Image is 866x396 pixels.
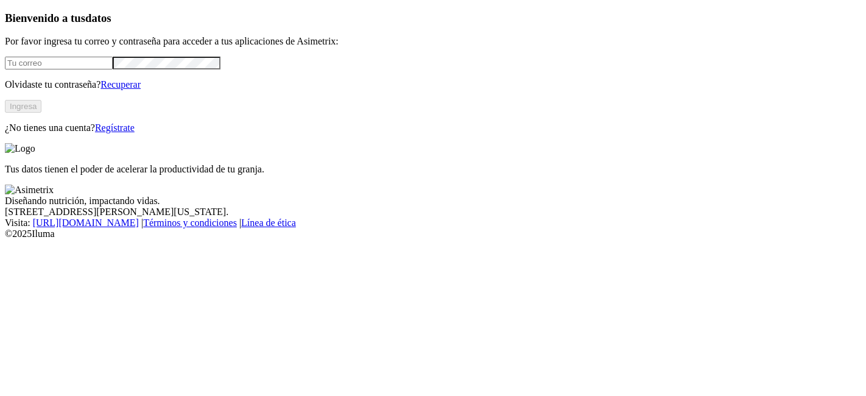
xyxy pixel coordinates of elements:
[100,79,141,90] a: Recuperar
[5,217,861,228] div: Visita : | |
[5,185,54,196] img: Asimetrix
[85,12,111,24] span: datos
[33,217,139,228] a: [URL][DOMAIN_NAME]
[241,217,296,228] a: Línea de ética
[5,79,861,90] p: Olvidaste tu contraseña?
[5,228,861,239] div: © 2025 Iluma
[5,36,861,47] p: Por favor ingresa tu correo y contraseña para acceder a tus aplicaciones de Asimetrix:
[5,12,861,25] h3: Bienvenido a tus
[5,57,113,69] input: Tu correo
[5,100,41,113] button: Ingresa
[5,207,861,217] div: [STREET_ADDRESS][PERSON_NAME][US_STATE].
[143,217,237,228] a: Términos y condiciones
[5,122,861,133] p: ¿No tienes una cuenta?
[5,143,35,154] img: Logo
[95,122,135,133] a: Regístrate
[5,196,861,207] div: Diseñando nutrición, impactando vidas.
[5,164,861,175] p: Tus datos tienen el poder de acelerar la productividad de tu granja.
